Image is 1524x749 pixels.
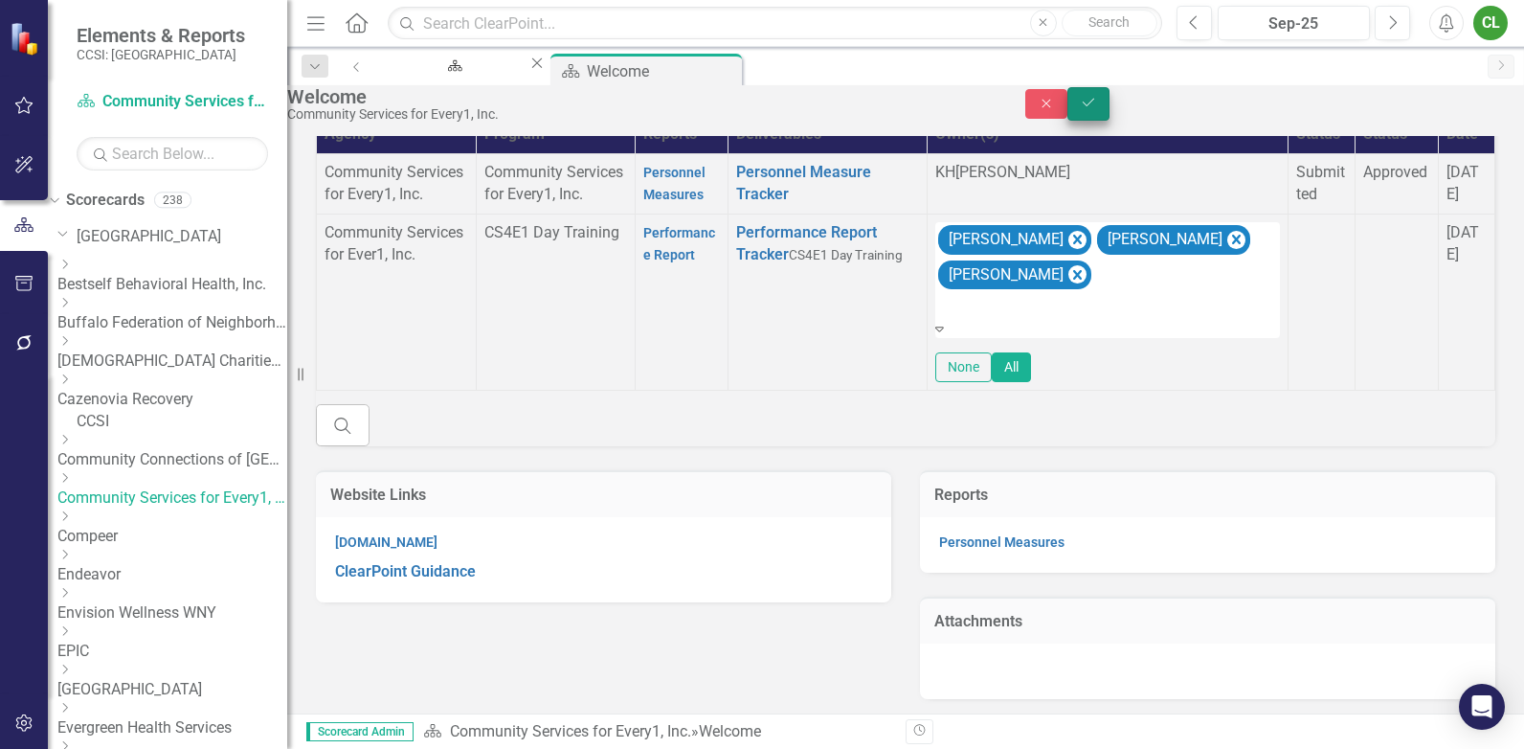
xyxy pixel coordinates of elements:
[77,91,268,113] a: Community Services for Every1, Inc.
[57,641,287,663] a: EPIC
[57,526,287,548] a: Compeer
[325,162,468,206] p: Community Services for Every1, Inc.
[66,190,145,212] a: Scorecards
[484,163,623,203] span: Community Services for Every1, Inc.
[736,223,877,263] a: Performance Report Tracker
[1227,231,1245,249] div: Remove Kari Heigl
[484,223,619,241] span: CS4E1 Day Training
[955,162,1070,184] div: [PERSON_NAME]
[789,247,903,262] span: CS4E1 Day Training
[10,22,43,56] img: ClearPoint Strategy
[287,107,987,122] div: Community Services for Every1, Inc.
[57,312,287,334] a: Buffalo Federation of Neighborhood Centers
[1102,226,1225,254] div: [PERSON_NAME]
[1224,12,1363,35] div: Sep-25
[934,487,1481,504] h3: Reports
[77,411,287,433] a: CCSI
[1218,6,1370,40] button: Sep-25
[1446,163,1479,203] span: [DATE]
[935,352,992,382] button: None
[587,59,737,83] div: Welcome
[1446,223,1479,263] span: [DATE]
[77,47,245,62] small: CCSI: [GEOGRAPHIC_DATA]
[57,274,287,296] a: Bestself Behavioral Health, Inc.
[1088,14,1130,30] span: Search
[1068,265,1087,284] div: Remove Jessica Robinson
[57,389,287,411] a: Cazenovia Recovery
[335,562,476,580] a: ClearPoint Guidance
[57,488,287,510] a: Community Services for Every1, Inc.
[57,351,287,373] a: [DEMOGRAPHIC_DATA] Charities of [GEOGRAPHIC_DATA]
[77,137,268,170] input: Search Below...
[939,534,1065,550] a: Personnel Measures
[325,222,468,266] p: Community Services for Ever1, Inc.
[1062,10,1157,36] button: Search
[57,449,287,471] a: Community Connections of [GEOGRAPHIC_DATA]
[1363,163,1427,181] span: Approved
[736,163,871,203] a: Personnel Measure Tracker
[935,162,955,184] div: KH
[306,722,414,741] span: Scorecard Admin
[943,226,1066,254] div: [PERSON_NAME]
[450,722,691,740] a: Community Services for Every1, Inc.
[992,352,1031,382] button: All
[1473,6,1508,40] button: CL
[57,564,287,586] a: Endeavor
[335,534,437,550] a: [DOMAIN_NAME]
[330,487,877,504] h3: Website Links
[57,679,287,701] a: [GEOGRAPHIC_DATA]
[77,226,287,248] a: [GEOGRAPHIC_DATA]
[393,72,510,96] div: [GEOGRAPHIC_DATA]
[77,24,245,47] span: Elements & Reports
[388,7,1162,40] input: Search ClearPoint...
[934,613,1481,630] h3: Attachments
[643,165,706,202] a: Personnel Measures
[943,261,1066,289] div: [PERSON_NAME]
[1068,231,1087,249] div: Remove Nicole DuBois
[1296,163,1345,203] span: Submitted
[154,193,191,209] div: 238
[287,86,987,107] div: Welcome
[376,54,527,78] a: [GEOGRAPHIC_DATA]
[1459,684,1505,730] div: Open Intercom Messenger
[699,722,761,740] div: Welcome
[423,721,891,743] div: »
[57,717,287,739] a: Evergreen Health Services
[57,602,287,624] a: Envision Wellness WNY
[643,225,715,262] a: Performance Report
